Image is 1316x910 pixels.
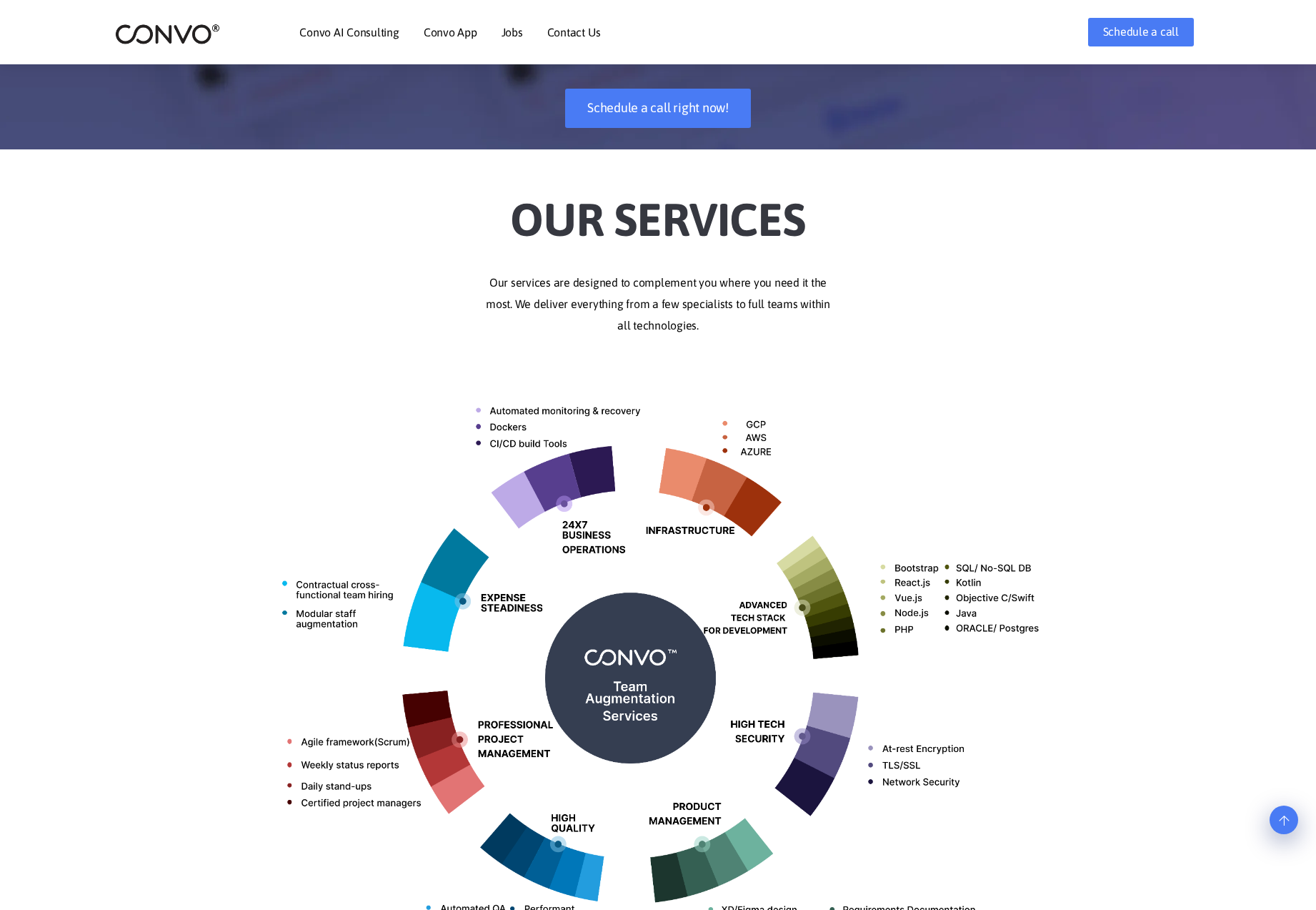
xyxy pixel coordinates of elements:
a: Convo AI Consulting [299,26,399,38]
a: Schedule a call right now! [565,89,751,128]
img: logo_2.png [115,23,220,45]
p: Our services are designed to complement you where you need it the most. We deliver everything fro... [261,272,1055,337]
h2: Our Services [261,171,1055,251]
a: Contact Us [547,26,601,38]
a: Convo App [424,26,477,38]
a: Schedule a call [1088,18,1194,46]
a: Jobs [502,26,523,38]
